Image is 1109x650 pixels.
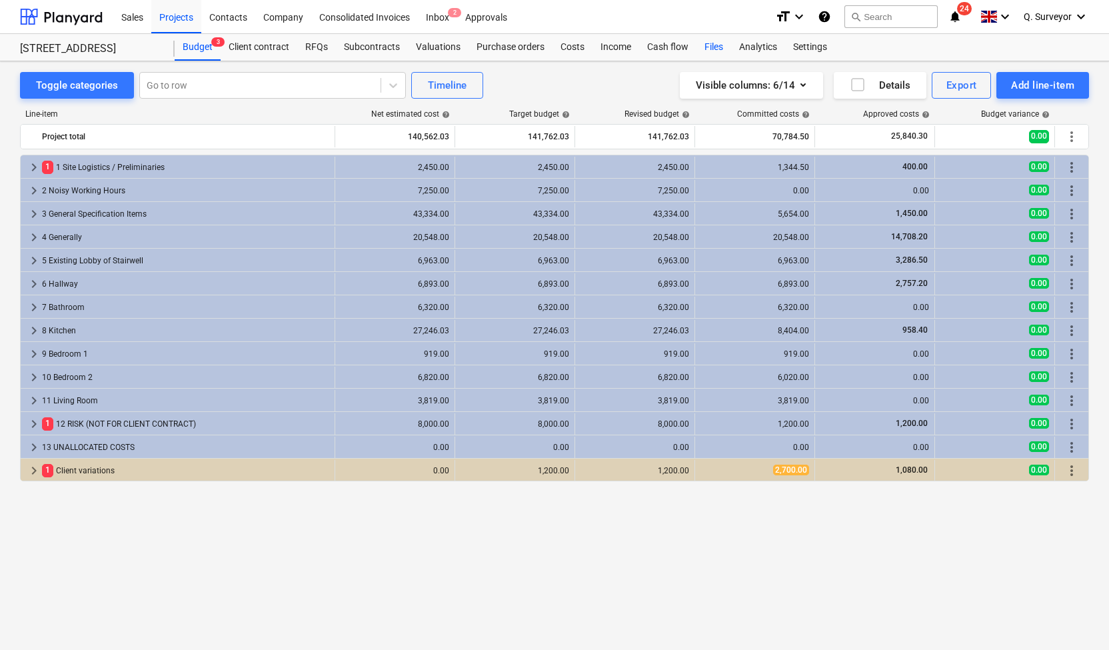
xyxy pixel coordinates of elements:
[26,439,42,455] span: keyboard_arrow_right
[461,163,569,172] div: 2,450.00
[997,9,1013,25] i: keyboard_arrow_down
[580,303,689,312] div: 6,320.00
[461,186,569,195] div: 7,250.00
[775,9,791,25] i: format_size
[461,373,569,382] div: 6,820.00
[894,419,929,428] span: 1,200.00
[785,34,835,61] a: Settings
[773,465,809,475] span: 2,700.00
[863,109,930,119] div: Approved costs
[175,34,221,61] div: Budget
[580,326,689,335] div: 27,246.03
[580,163,689,172] div: 2,450.00
[341,466,449,475] div: 0.00
[26,253,42,269] span: keyboard_arrow_right
[700,163,809,172] div: 1,344.50
[408,34,469,61] a: Valuations
[42,320,329,341] div: 8 Kitchen
[834,72,926,99] button: Details
[580,256,689,265] div: 6,963.00
[1029,325,1049,335] span: 0.00
[221,34,297,61] a: Client contract
[700,303,809,312] div: 6,320.00
[20,109,336,119] div: Line-item
[894,209,929,218] span: 1,450.00
[580,373,689,382] div: 6,820.00
[42,437,329,458] div: 13 UNALLOCATED COSTS
[1029,130,1049,143] span: 0.00
[26,299,42,315] span: keyboard_arrow_right
[371,109,450,119] div: Net estimated cost
[42,413,329,435] div: 12 RISK (NOT FOR CLIENT CONTRACT)
[580,349,689,359] div: 919.00
[731,34,785,61] a: Analytics
[42,464,53,477] span: 1
[42,180,329,201] div: 2 Noisy Working Hours
[461,326,569,335] div: 27,246.03
[26,183,42,199] span: keyboard_arrow_right
[700,419,809,429] div: 1,200.00
[42,227,329,248] div: 4 Generally
[919,111,930,119] span: help
[341,419,449,429] div: 8,000.00
[1029,208,1049,219] span: 0.00
[1011,77,1074,94] div: Add line-item
[42,157,329,178] div: 1 Site Logistics / Preliminaries
[700,349,809,359] div: 919.00
[1064,206,1080,222] span: More actions
[1064,439,1080,455] span: More actions
[26,369,42,385] span: keyboard_arrow_right
[1029,418,1049,429] span: 0.00
[1029,441,1049,452] span: 0.00
[26,206,42,222] span: keyboard_arrow_right
[1024,11,1072,22] span: Q. Surveyor
[341,326,449,335] div: 27,246.03
[946,77,977,94] div: Export
[580,279,689,289] div: 6,893.00
[42,460,329,481] div: Client variations
[1064,323,1080,339] span: More actions
[439,111,450,119] span: help
[799,111,810,119] span: help
[461,349,569,359] div: 919.00
[818,9,831,25] i: Knowledge base
[175,34,221,61] a: Budget3
[580,186,689,195] div: 7,250.00
[901,325,929,335] span: 958.40
[820,303,929,312] div: 0.00
[1064,346,1080,362] span: More actions
[1029,465,1049,475] span: 0.00
[509,109,570,119] div: Target budget
[1064,299,1080,315] span: More actions
[1029,161,1049,172] span: 0.00
[981,109,1050,119] div: Budget variance
[580,443,689,452] div: 0.00
[448,8,461,17] span: 2
[1064,276,1080,292] span: More actions
[700,126,809,147] div: 70,784.50
[1029,185,1049,195] span: 0.00
[1029,278,1049,289] span: 0.00
[42,203,329,225] div: 3 General Specification Items
[1064,129,1080,145] span: More actions
[737,109,810,119] div: Committed costs
[700,186,809,195] div: 0.00
[341,303,449,312] div: 6,320.00
[1064,253,1080,269] span: More actions
[890,232,929,241] span: 14,708.20
[341,126,449,147] div: 140,562.03
[211,37,225,47] span: 3
[461,256,569,265] div: 6,963.00
[948,9,962,25] i: notifications
[42,297,329,318] div: 7 Bathroom
[341,349,449,359] div: 919.00
[592,34,639,61] div: Income
[341,209,449,219] div: 43,334.00
[341,396,449,405] div: 3,819.00
[341,279,449,289] div: 6,893.00
[700,443,809,452] div: 0.00
[894,279,929,288] span: 2,757.20
[341,186,449,195] div: 7,250.00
